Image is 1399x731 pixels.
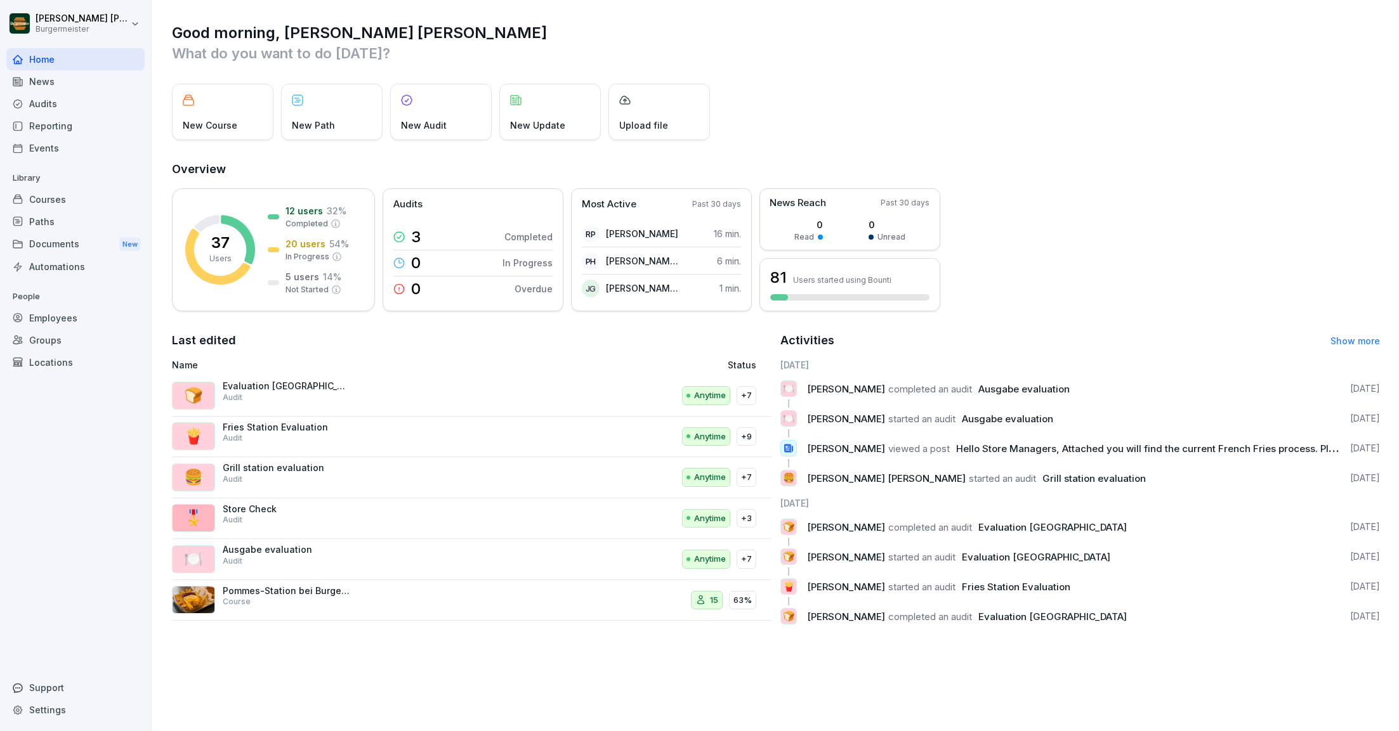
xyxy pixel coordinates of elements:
[172,580,772,621] a: Pommes-Station bei Burgermeister®Course1563%
[619,119,668,132] p: Upload file
[741,430,752,443] p: +9
[223,596,251,607] p: Course
[6,351,145,373] a: Locations
[184,466,203,489] p: 🍔
[869,218,905,231] p: 0
[6,70,145,93] a: News
[606,227,678,240] p: [PERSON_NAME]
[783,548,795,566] p: 🍞
[172,417,772,458] a: 🍟Fries Station EvaluationAuditAnytime+9
[694,471,726,484] p: Anytime
[888,383,972,395] span: completed an audit
[741,512,752,525] p: +3
[582,252,600,270] div: PH
[877,231,905,243] p: Unread
[172,457,772,498] a: 🍔Grill station evaluationAuditAnytime+7
[223,462,350,474] p: Grill station evaluation
[694,553,726,566] p: Anytime
[717,254,741,268] p: 6 min.
[582,225,600,243] div: RP
[6,256,145,278] a: Automations
[172,43,1380,63] p: What do you want to do [DATE]?
[223,514,242,526] p: Audit
[1350,472,1380,484] p: [DATE]
[6,93,145,115] div: Audits
[807,443,885,455] span: [PERSON_NAME]
[1350,412,1380,425] p: [DATE]
[783,380,795,398] p: 🍽️
[172,332,772,349] h2: Last edited
[888,413,956,425] span: started an audit
[962,551,1110,563] span: Evaluation [GEOGRAPHIC_DATA]
[6,168,145,188] p: Library
[794,218,823,231] p: 0
[807,472,966,484] span: [PERSON_NAME] [PERSON_NAME]
[783,518,795,536] p: 🍞
[223,422,350,433] p: Fries Station Evaluation
[401,119,447,132] p: New Audit
[741,553,752,566] p: +7
[969,472,1036,484] span: started an audit
[582,280,600,297] div: JG
[606,254,679,268] p: [PERSON_NAME] [PERSON_NAME]
[710,594,718,607] p: 15
[783,410,795,427] p: 🍽️
[172,586,215,614] img: iocl1dpi51biw7n1b1js4k54.png
[411,256,421,271] p: 0
[184,384,203,407] p: 🍞
[6,137,145,159] a: Events
[6,307,145,329] a: Employees
[172,498,772,540] a: 🎖️Store CheckAuditAnytime+3
[223,432,242,444] p: Audit
[770,196,826,210] p: News Reach
[881,197,929,209] p: Past 30 days
[329,237,349,250] p: 54 %
[327,204,346,217] p: 32 %
[6,699,145,721] div: Settings
[6,210,145,233] a: Paths
[286,270,319,283] p: 5 users
[223,555,242,567] p: Audit
[6,188,145,210] a: Courses
[6,329,145,351] div: Groups
[184,425,203,448] p: 🍟
[36,13,128,24] p: [PERSON_NAME] [PERSON_NAME] [PERSON_NAME]
[780,332,834,349] h2: Activities
[6,287,145,307] p: People
[807,551,885,563] span: [PERSON_NAME]
[510,119,565,132] p: New Update
[6,233,145,256] a: DocumentsNew
[1042,472,1146,484] span: Grill station evaluation
[770,267,787,288] h3: 81
[728,358,756,372] p: Status
[183,119,237,132] p: New Course
[793,275,891,285] p: Users started using Bounti
[6,115,145,137] div: Reporting
[184,548,203,571] p: 🍽️
[783,607,795,625] p: 🍞
[286,218,328,230] p: Completed
[1350,580,1380,593] p: [DATE]
[211,235,230,250] p: 37
[323,270,341,283] p: 14 %
[172,539,772,580] a: 🍽️Ausgabe evaluationAuditAnytime+7
[888,551,956,563] span: started an audit
[606,281,679,295] p: [PERSON_NAME] [PERSON_NAME]
[978,611,1127,623] span: Evaluation [GEOGRAPHIC_DATA]
[694,389,726,402] p: Anytime
[888,443,950,455] span: viewed a post
[286,284,329,295] p: Not Started
[733,594,752,607] p: 63%
[36,25,128,34] p: Burgermeister
[6,233,145,256] div: Documents
[223,585,350,597] p: Pommes-Station bei Burgermeister®
[6,48,145,70] a: Home
[286,251,329,262] p: In Progress
[694,430,726,443] p: Anytime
